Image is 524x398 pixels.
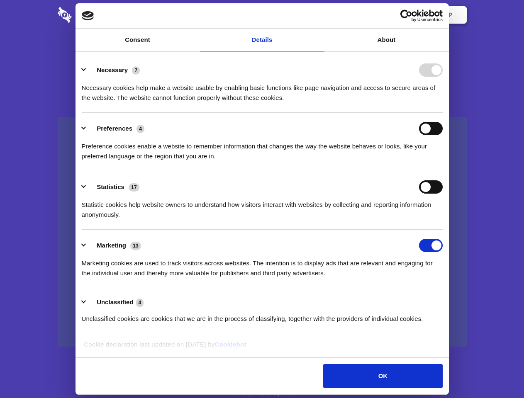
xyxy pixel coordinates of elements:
span: 4 [136,298,144,307]
button: Unclassified (4) [82,297,149,308]
label: Marketing [97,242,126,249]
div: Unclassified cookies are cookies that we are in the process of classifying, together with the pro... [82,308,443,324]
a: Wistia video thumbnail [58,117,467,347]
label: Statistics [97,183,124,190]
label: Preferences [97,125,132,132]
a: Details [200,29,324,51]
button: Statistics (17) [82,180,145,194]
img: logo-wordmark-white-trans-d4663122ce5f474addd5e946df7df03e33cb6a1c49d2221995e7729f52c070b2.svg [58,7,129,23]
a: Contact [336,2,375,28]
span: 17 [129,183,139,192]
h1: Eliminate Slack Data Loss. [58,37,467,67]
a: Cookiebot [215,341,246,348]
a: About [324,29,449,51]
span: 7 [132,66,140,75]
img: logo [82,11,94,20]
button: Necessary (7) [82,63,145,77]
iframe: Drift Widget Chat Controller [483,357,514,388]
div: Preference cookies enable a website to remember information that changes the way the website beha... [82,135,443,161]
span: 13 [130,242,141,250]
span: 4 [136,125,144,133]
h4: Auto-redaction of sensitive data, encrypted data sharing and self-destructing private chats. Shar... [58,75,467,103]
a: Pricing [244,2,280,28]
div: Marketing cookies are used to track visitors across websites. The intention is to display ads tha... [82,252,443,278]
a: Usercentrics Cookiebot - opens in a new window [370,10,443,22]
button: Preferences (4) [82,122,150,135]
button: Marketing (13) [82,239,146,252]
a: Login [376,2,412,28]
div: Cookie declaration last updated on [DATE] by [78,340,446,356]
div: Statistic cookies help website owners to understand how visitors interact with websites by collec... [82,194,443,220]
div: Necessary cookies help make a website usable by enabling basic functions like page navigation and... [82,77,443,103]
button: OK [323,364,442,388]
label: Necessary [97,66,128,73]
a: Consent [76,29,200,51]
